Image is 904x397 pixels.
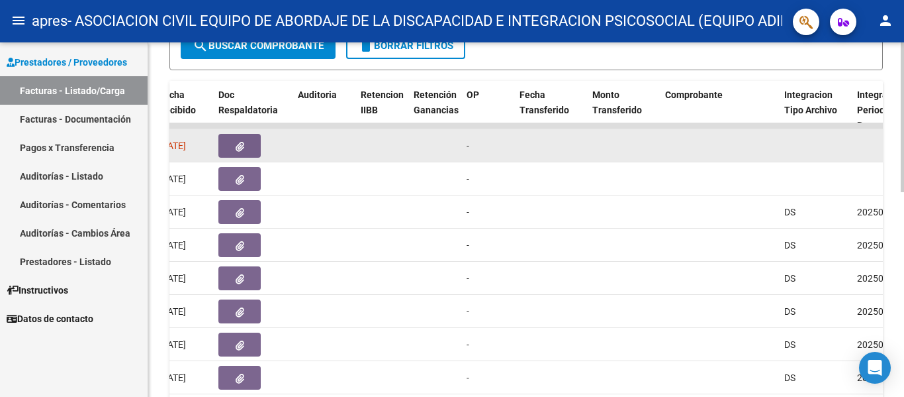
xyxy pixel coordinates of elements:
span: [DATE] [159,207,186,217]
span: 202505 [857,306,889,317]
span: [DATE] [159,240,186,251]
span: - [467,240,469,251]
span: DS [784,273,795,284]
span: DS [784,207,795,217]
datatable-header-cell: Monto Transferido [587,81,660,139]
mat-icon: search [193,38,208,54]
span: Instructivos [7,283,68,298]
datatable-header-cell: Retención Ganancias [408,81,461,139]
span: - [467,207,469,217]
datatable-header-cell: OP [461,81,514,139]
span: Fecha Transferido [520,89,569,115]
div: Open Intercom Messenger [859,352,891,384]
span: 202505 [857,372,889,383]
span: Auditoria [298,89,337,100]
span: [DATE] [159,141,186,151]
span: OP [467,89,479,100]
span: DS [784,306,795,317]
span: - [467,306,469,317]
span: [DATE] [159,174,186,184]
span: DS [784,240,795,251]
button: Borrar Filtros [346,32,465,59]
span: 202506 [857,207,889,217]
mat-icon: menu [11,13,26,28]
datatable-header-cell: Doc Respaldatoria [213,81,293,139]
span: - [467,174,469,184]
span: [DATE] [159,372,186,383]
span: 202505 [857,339,889,350]
span: apres [32,7,68,36]
span: - [467,141,469,151]
button: Buscar Comprobante [181,32,336,59]
span: DS [784,339,795,350]
span: Prestadores / Proveedores [7,55,127,70]
span: Buscar Comprobante [193,40,324,52]
span: Integracion Tipo Archivo [784,89,837,115]
span: Retención Ganancias [414,89,459,115]
span: [DATE] [159,273,186,284]
span: Fecha Recibido [159,89,196,115]
span: Doc Respaldatoria [218,89,278,115]
mat-icon: person [878,13,893,28]
span: Borrar Filtros [358,40,453,52]
span: [DATE] [159,339,186,350]
span: - [467,339,469,350]
datatable-header-cell: Fecha Recibido [154,81,213,139]
datatable-header-cell: Retencion IIBB [355,81,408,139]
span: Datos de contacto [7,312,93,326]
span: Monto Transferido [592,89,642,115]
span: Comprobante [665,89,723,100]
datatable-header-cell: Auditoria [293,81,355,139]
datatable-header-cell: Integracion Tipo Archivo [779,81,852,139]
span: 202505 [857,273,889,284]
mat-icon: delete [358,38,374,54]
span: 202506 [857,240,889,251]
span: Retencion IIBB [361,89,404,115]
span: [DATE] [159,306,186,317]
span: - [467,273,469,284]
span: - [467,372,469,383]
datatable-header-cell: Fecha Transferido [514,81,587,139]
span: DS [784,372,795,383]
span: - ASOCIACION CIVIL EQUIPO DE ABORDAJE DE LA DISCAPACIDAD E INTEGRACION PSICOSOCIAL (EQUIPO ADIP) [68,7,795,36]
datatable-header-cell: Comprobante [660,81,779,139]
